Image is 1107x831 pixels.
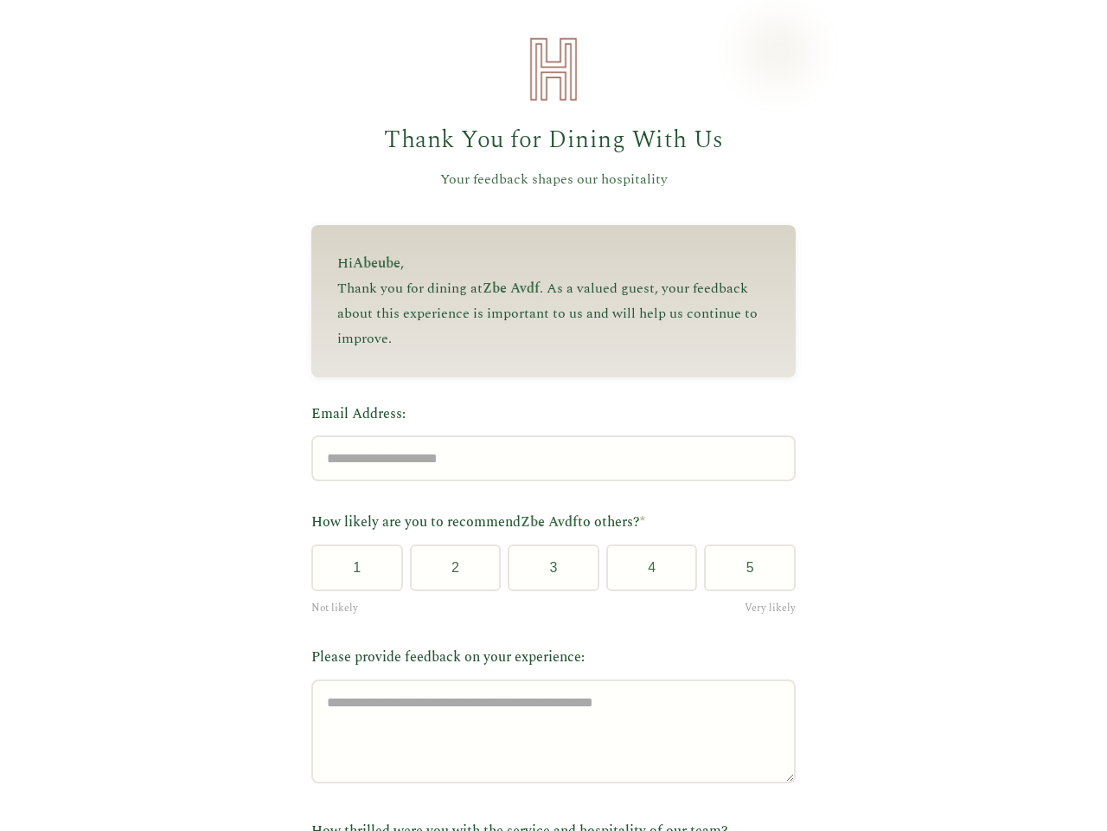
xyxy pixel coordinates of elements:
button: 5 [704,544,796,591]
button: 3 [508,544,599,591]
button: 1 [311,544,403,591]
p: Your feedback shapes our hospitality [311,169,796,191]
img: Heirloom Hospitality Logo [519,35,588,104]
span: Not likely [311,600,358,616]
button: 4 [606,544,698,591]
label: Email Address: [311,403,796,426]
span: Zbe Avdf [483,278,540,299]
label: Please provide feedback on your experience: [311,647,796,669]
span: Very likely [745,600,796,616]
button: 2 [410,544,502,591]
p: Thank you for dining at . As a valued guest, your feedback about this experience is important to ... [337,276,770,351]
span: Abeube [353,253,400,274]
span: Zbe Avdf [521,512,578,532]
h1: Thank You for Dining With Us [311,121,796,160]
label: How likely are you to recommend to others? [311,512,796,534]
p: Hi , [337,251,770,276]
